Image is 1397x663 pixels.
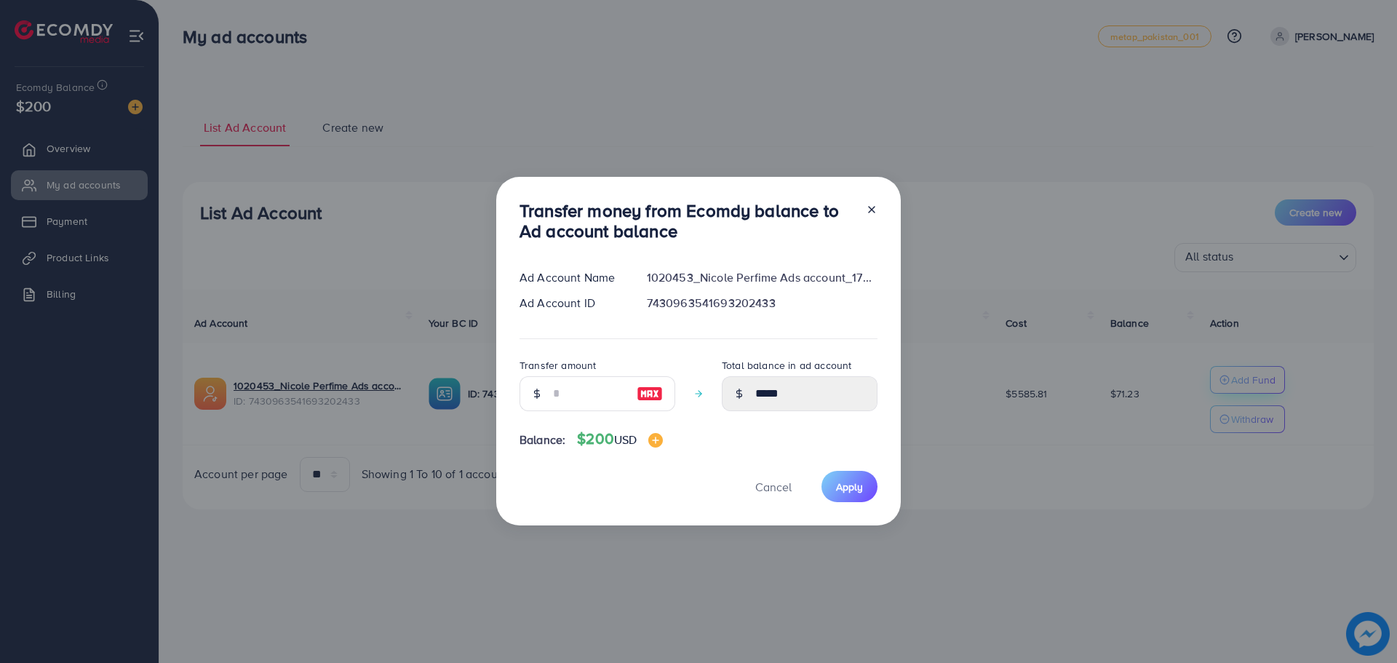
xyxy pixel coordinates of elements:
[722,358,851,373] label: Total balance in ad account
[508,269,635,286] div: Ad Account Name
[508,295,635,311] div: Ad Account ID
[836,480,863,494] span: Apply
[737,471,810,502] button: Cancel
[520,432,565,448] span: Balance:
[635,295,889,311] div: 7430963541693202433
[577,430,663,448] h4: $200
[648,433,663,448] img: image
[520,200,854,242] h3: Transfer money from Ecomdy balance to Ad account balance
[637,385,663,402] img: image
[614,432,637,448] span: USD
[635,269,889,286] div: 1020453_Nicole Perfime Ads account_1730156039494
[520,358,596,373] label: Transfer amount
[755,479,792,495] span: Cancel
[821,471,877,502] button: Apply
